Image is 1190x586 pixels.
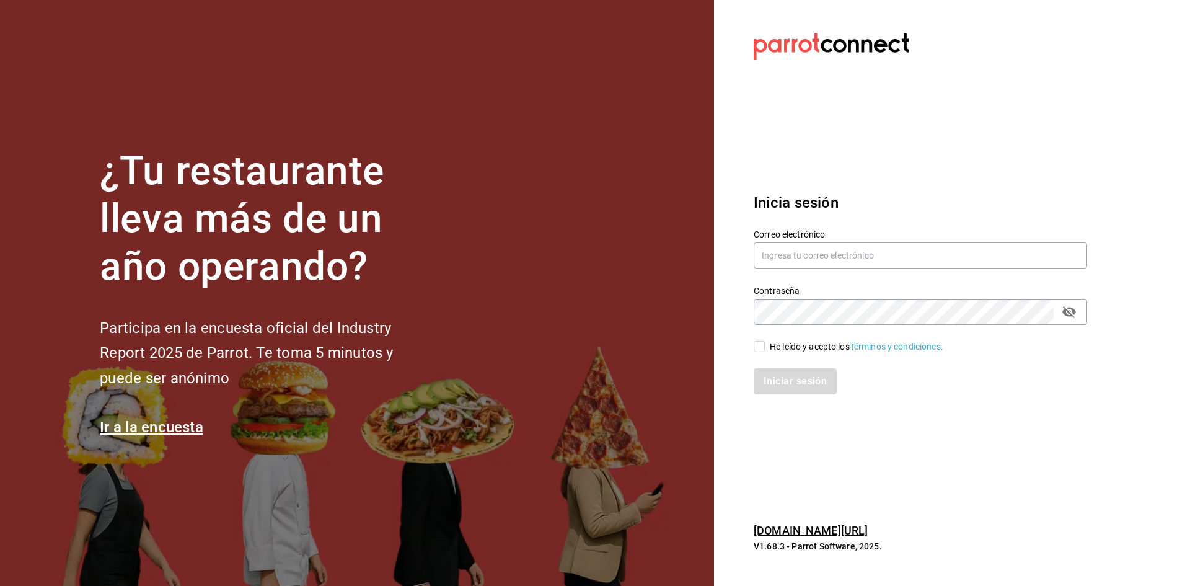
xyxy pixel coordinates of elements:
[770,340,943,353] div: He leído y acepto los
[1059,301,1080,322] button: passwordField
[754,242,1087,269] input: Ingresa tu correo electrónico
[754,192,1087,214] h3: Inicia sesión
[754,286,1087,295] label: Contraseña
[100,419,203,436] a: Ir a la encuesta
[100,316,434,391] h2: Participa en la encuesta oficial del Industry Report 2025 de Parrot. Te toma 5 minutos y puede se...
[100,148,434,290] h1: ¿Tu restaurante lleva más de un año operando?
[754,540,1087,553] p: V1.68.3 - Parrot Software, 2025.
[754,524,868,537] a: [DOMAIN_NAME][URL]
[850,342,943,352] a: Términos y condiciones.
[754,230,1087,239] label: Correo electrónico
